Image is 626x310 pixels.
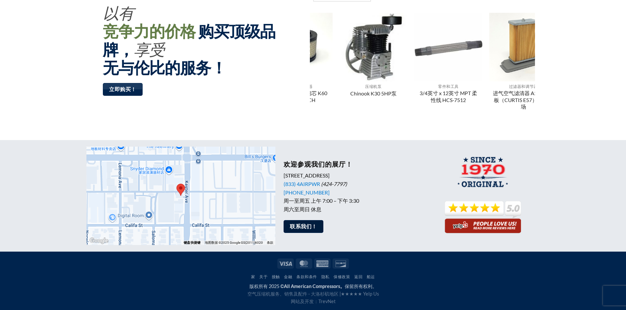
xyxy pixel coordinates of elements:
div: 付款图标 [276,258,350,269]
button: 键盘快捷键 [184,240,201,245]
font: 地图数据 ©2025 Google GS(2011)6020 [205,241,263,244]
font: 联系我们！ [290,223,317,229]
font: 周六至周日 休息 [284,206,321,212]
a: 金融 [284,274,292,279]
a: 进气空气滤清器 A2 元件无板（CURTIS E57）售后市场 [492,90,554,111]
font: 过滤器和调节器 [284,84,313,89]
a: TrevNet [318,299,336,304]
a: 返回 [354,274,362,279]
font: All American Compressors。 [284,283,345,289]
font: 购买顶级品牌， [103,22,275,58]
font: 版权所有 2025 © [249,283,284,289]
a: 保修政策 [334,274,350,279]
font: 享受 [134,40,165,59]
font: 条款 [267,241,273,244]
font: 竞争力的价格 [103,22,196,40]
font: 欢迎参观我们的展厅！ [284,160,353,168]
a: (833) 4AIRPWR [284,181,320,187]
font: [STREET_ADDRESS] [284,172,330,178]
a: 条款和条件 [296,274,317,279]
font: 保留所有权利。 [345,283,377,289]
a: 条款（在新标签页中打开） [267,241,273,244]
a: 3/4英寸 x 12英寸 MPT 柔性线 HCS-7512 [417,90,479,104]
font: 键盘快捷键 [184,241,201,245]
font: 无与伦比的服务！ [103,58,226,77]
font: 进气空气滤清器 A2 元件无板（CURTIS E57）售后市场 [493,90,554,110]
font: 网站及开发： [291,299,318,304]
a: 联系我们！ [284,220,324,233]
font: 周一至周五 上午 7:00 – 下午 3:30 [284,197,359,204]
a: 家 [251,274,255,279]
a: 船运 [367,274,375,279]
img: 谷歌 [88,237,110,245]
a: 隐私 [321,274,330,279]
a: [PHONE_NUMBER] [284,189,330,196]
font: 零件和工具 [438,84,459,89]
a: 立即购买！ [103,83,143,96]
img: Chinook K30 5hp 和 K28 压缩机泵 [339,13,408,81]
font: 压缩机泵 [365,84,382,89]
img: 3/4英寸 x 12英寸 MPT 柔性线 HCS-7512 [414,13,483,81]
font: 3/4英寸 x 12英寸 MPT 柔性线 HCS-7512 [420,90,477,103]
font: 过滤器和调节器 [509,84,538,89]
img: 原装全美压缩机 [455,156,511,192]
a: 接触 [272,274,280,279]
img: 进气空气滤清器 A2 元件无板（CURTIS E57）售后市场 [489,13,558,81]
img: 进气空气滤清器滤芯 K60 #35602380CH [264,13,333,81]
font: 以有 [103,4,134,22]
a: ★★★★★ Yelp Us [341,291,379,297]
font: (424-7797) [321,181,347,187]
font: 进气空气滤清器滤芯 K60 #35602380CH [269,90,327,103]
font: Chinook K30 5HP泵 [350,91,397,96]
a: 关于 [259,274,267,279]
a: Chinook K30 5HP泵 [350,90,397,98]
a: 在Google地图中打开此区域（会打开一个新闻） [88,237,110,245]
font: 空气压缩机服务、销售及配件 - 大洛杉矶地区 | [247,291,341,297]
